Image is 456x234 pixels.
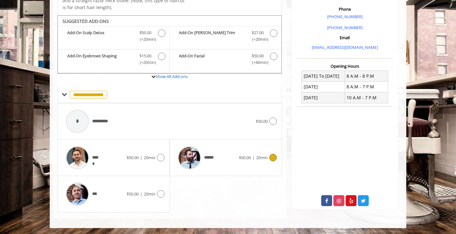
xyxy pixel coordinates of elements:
[127,191,139,197] span: $50.00
[136,36,155,43] span: (+20min )
[173,53,278,67] label: Add-On Facial
[61,53,166,67] label: Add-On Eyebrows Shaping
[345,71,388,81] td: 8 A.M - 8 P.M
[327,25,362,30] a: [PHONE_NUMBER]
[61,29,166,44] label: Add-On Scalp Detox
[67,29,133,43] b: Add-On Scalp Detox
[256,118,268,124] span: $50.00
[248,59,267,66] span: (+40min )
[155,74,188,79] a: Show All Add-ons
[136,59,155,66] span: (+20min )
[298,35,391,40] h3: Email
[63,18,109,24] b: SUGGESTED ADD-ONS
[302,71,345,81] td: [DATE] To [DATE]
[127,155,139,160] span: $50.00
[139,53,151,59] span: $15.00
[327,14,362,19] a: [PHONE_NUMBER]
[252,29,264,36] span: $27.00
[345,81,388,92] td: 8 A.M - 7 P.M
[248,36,267,43] span: (+20min )
[302,81,345,92] td: [DATE]
[179,53,245,66] b: Add-On Facial
[144,155,155,160] span: 20min
[239,155,251,160] span: $50.00
[252,53,264,59] span: $50.00
[179,29,245,43] b: Add-On [PERSON_NAME] Trim
[140,191,142,197] span: |
[173,29,278,44] label: Add-On Beard Trim
[302,92,345,103] td: [DATE]
[140,155,142,160] span: |
[312,44,378,50] a: [EMAIL_ADDRESS][DOMAIN_NAME]
[297,64,393,68] h3: Opening Hours
[139,29,151,36] span: $50.00
[345,92,388,103] td: 10 A.M - 7 P.M
[256,155,268,160] span: 20min
[58,15,282,74] div: The Made Man Senior Barber Haircut Add-onS
[67,53,133,66] b: Add-On Eyebrows Shaping
[252,155,255,160] span: |
[144,191,155,197] span: 20min
[298,7,391,11] h3: Phone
